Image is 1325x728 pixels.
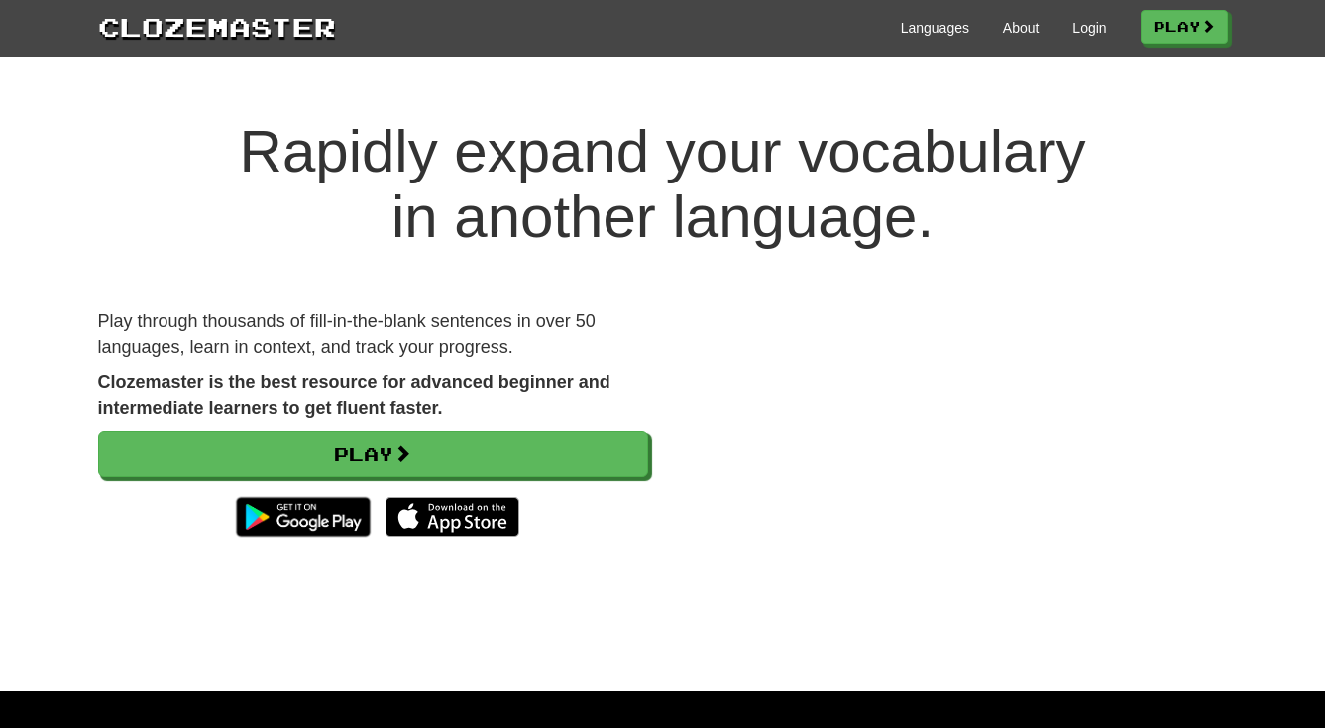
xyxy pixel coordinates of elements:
p: Play through thousands of fill-in-the-blank sentences in over 50 languages, learn in context, and... [98,309,648,360]
a: Clozemaster [98,8,336,45]
a: Languages [901,18,969,38]
a: Login [1072,18,1106,38]
strong: Clozemaster is the best resource for advanced beginner and intermediate learners to get fluent fa... [98,372,610,418]
img: Download_on_the_App_Store_Badge_US-UK_135x40-25178aeef6eb6b83b96f5f2d004eda3bffbb37122de64afbaef7... [386,497,519,537]
img: Get it on Google Play [226,487,380,546]
a: Play [98,431,648,477]
a: Play [1141,10,1228,44]
a: About [1003,18,1040,38]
